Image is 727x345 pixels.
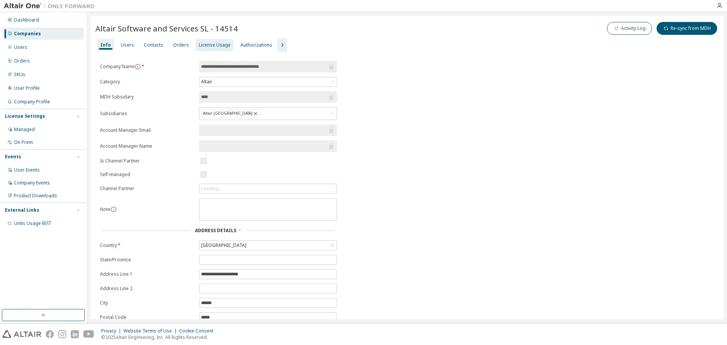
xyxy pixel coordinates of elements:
[200,77,337,86] div: Altair
[100,172,195,178] label: Self-managed
[607,22,652,35] button: Activity Log
[200,78,214,86] div: Altair
[14,180,50,186] div: Company Events
[4,2,98,10] img: Altair One
[58,330,66,338] img: instagram.svg
[100,64,195,70] label: Company Name
[240,42,272,48] div: Authorizations
[101,328,123,334] div: Privacy
[179,328,218,334] div: Cookie Consent
[200,241,337,250] div: [GEOGRAPHIC_DATA]
[100,127,195,133] label: Account Manager Email
[2,330,41,338] img: altair_logo.svg
[14,167,40,173] div: User Events
[100,158,195,164] label: Is Channel Partner
[100,300,195,306] label: City
[71,330,79,338] img: linkedin.svg
[14,85,40,91] div: User Profile
[657,22,717,35] button: Re-sync from MDH
[5,113,45,119] div: License Settings
[111,206,117,212] button: information
[83,330,94,338] img: youtube.svg
[100,143,195,149] label: Account Manager Name
[123,328,179,334] div: Website Terms of Use
[200,108,337,120] div: Altair [GEOGRAPHIC_DATA]
[100,94,195,100] label: MDH Subsidary
[14,44,27,50] div: Users
[200,184,337,193] div: Loading...
[14,58,30,64] div: Orders
[100,271,195,277] label: Address Line 1
[100,206,111,212] label: Note
[100,79,195,85] label: Category
[100,286,195,292] label: Address Line 2
[14,99,50,105] div: Company Profile
[95,23,238,34] span: Altair Software and Services SL - 14514
[14,17,39,23] div: Dashboard
[173,42,189,48] div: Orders
[135,64,141,70] button: information
[14,126,35,133] div: Managed
[201,109,261,118] div: Altair [GEOGRAPHIC_DATA]
[46,330,54,338] img: facebook.svg
[100,111,195,117] label: Subsidiaries
[100,186,195,192] label: Channel Partner
[5,207,39,213] div: External Links
[14,139,33,145] div: On Prem
[14,72,25,78] div: SKUs
[195,227,236,234] span: Address Details
[100,242,195,248] label: Country
[100,42,111,48] div: Info
[101,334,218,340] p: © 2025 Altair Engineering, Inc. All Rights Reserved.
[100,314,195,320] label: Postal Code
[5,154,21,160] div: Events
[121,42,134,48] div: Users
[144,42,163,48] div: Contacts
[201,186,222,192] div: Loading...
[100,257,195,263] label: State/Province
[14,31,41,37] div: Companies
[199,42,231,48] div: License Usage
[200,241,248,250] div: [GEOGRAPHIC_DATA]
[14,220,51,226] span: Units Usage BI
[14,193,57,199] div: Product Downloads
